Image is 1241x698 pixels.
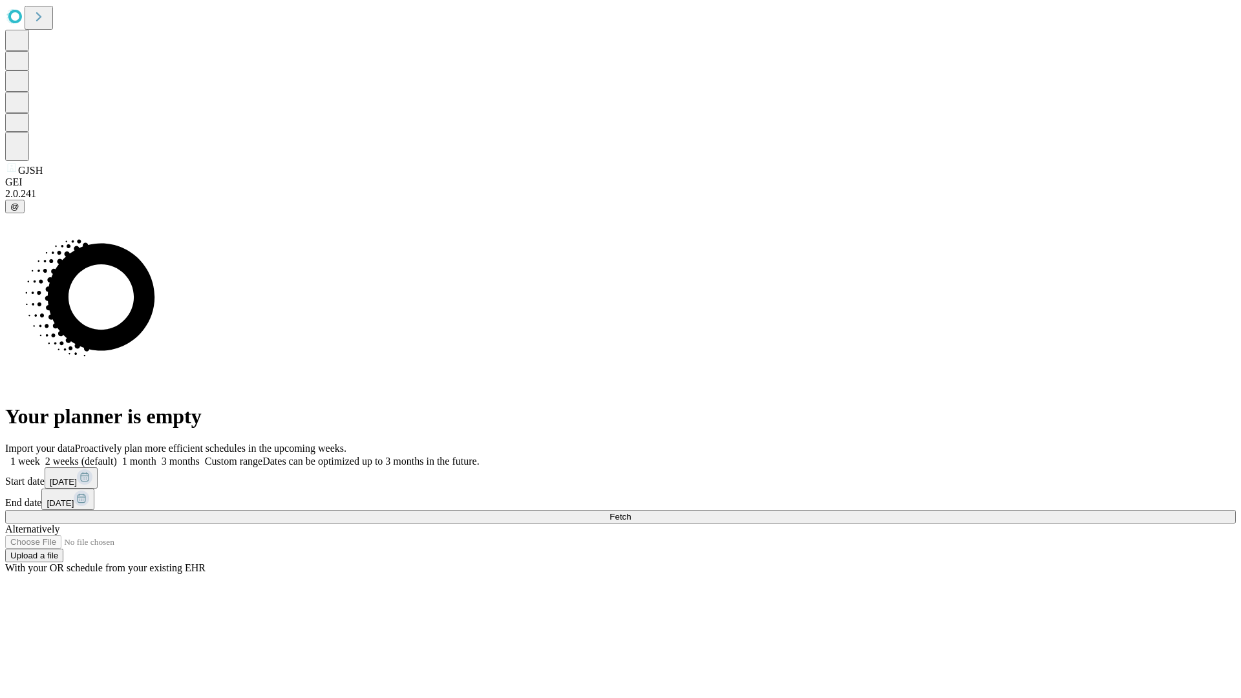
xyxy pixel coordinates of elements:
div: End date [5,489,1236,510]
button: [DATE] [45,467,98,489]
span: Dates can be optimized up to 3 months in the future. [262,456,479,467]
span: Alternatively [5,523,59,534]
span: With your OR schedule from your existing EHR [5,562,206,573]
span: Fetch [610,512,631,522]
h1: Your planner is empty [5,405,1236,428]
span: Import your data [5,443,75,454]
div: Start date [5,467,1236,489]
span: @ [10,202,19,211]
span: Custom range [205,456,262,467]
button: [DATE] [41,489,94,510]
span: GJSH [18,165,43,176]
button: Fetch [5,510,1236,523]
div: GEI [5,176,1236,188]
span: [DATE] [47,498,74,508]
span: 3 months [162,456,200,467]
span: 1 week [10,456,40,467]
button: Upload a file [5,549,63,562]
span: 2 weeks (default) [45,456,117,467]
div: 2.0.241 [5,188,1236,200]
span: 1 month [122,456,156,467]
span: [DATE] [50,477,77,487]
button: @ [5,200,25,213]
span: Proactively plan more efficient schedules in the upcoming weeks. [75,443,346,454]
